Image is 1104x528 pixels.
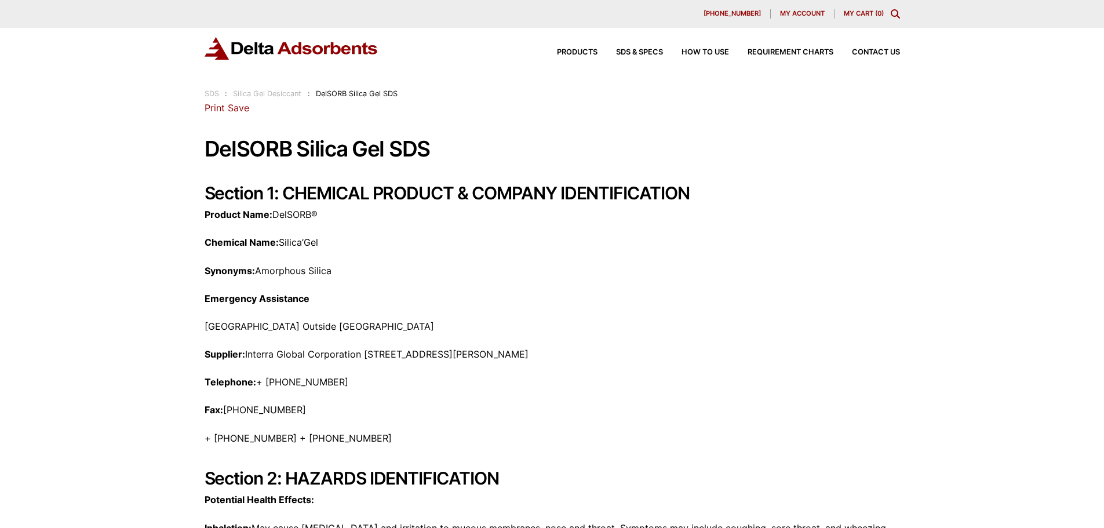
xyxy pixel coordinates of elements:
[538,49,597,56] a: Products
[225,89,227,98] span: :
[833,49,900,56] a: Contact Us
[205,207,900,223] p: DelSORB®
[891,9,900,19] div: Toggle Modal Content
[205,347,900,362] p: Interra Global Corporation [STREET_ADDRESS][PERSON_NAME]
[205,37,378,60] img: Delta Adsorbents
[597,49,663,56] a: SDS & SPECS
[663,49,729,56] a: How to Use
[205,293,309,304] strong: Emergency Assistance
[308,89,310,98] span: :
[205,265,255,276] strong: Synonyms:
[205,89,219,98] a: SDS
[704,10,761,17] span: [PHONE_NUMBER]
[205,404,223,416] strong: Fax:
[694,9,771,19] a: [PHONE_NUMBER]
[877,9,881,17] span: 0
[205,235,900,250] p: Silica’Gel
[557,49,597,56] span: Products
[780,10,825,17] span: My account
[205,102,225,114] a: Print
[205,374,900,390] p: + [PHONE_NUMBER]
[844,9,884,17] a: My Cart (0)
[205,183,900,203] h2: Section 1: CHEMICAL PRODUCT & COMPANY IDENTIFICATION
[748,49,833,56] span: Requirement Charts
[682,49,729,56] span: How to Use
[616,49,663,56] span: SDS & SPECS
[205,236,279,248] strong: Chemical Name:
[205,376,256,388] strong: Telephone:
[205,209,272,220] strong: Product Name:
[205,468,900,489] h2: Section 2: HAZARDS IDENTIFICATION
[205,207,900,446] div: Page 1
[852,49,900,56] span: Contact Us
[771,9,835,19] a: My account
[233,89,301,98] a: Silica Gel Desiccant
[228,102,249,114] a: Save
[316,89,398,98] span: DelSORB Silica Gel SDS
[205,348,245,360] strong: Supplier:
[205,263,900,279] p: Amorphous Silica
[205,137,900,161] h1: DelSORB Silica Gel SDS
[205,402,900,418] p: [PHONE_NUMBER]
[205,494,314,505] strong: Potential Health Effects:
[729,49,833,56] a: Requirement Charts
[205,319,900,334] p: [GEOGRAPHIC_DATA] Outside [GEOGRAPHIC_DATA]
[205,431,900,446] p: + [PHONE_NUMBER] + [PHONE_NUMBER]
